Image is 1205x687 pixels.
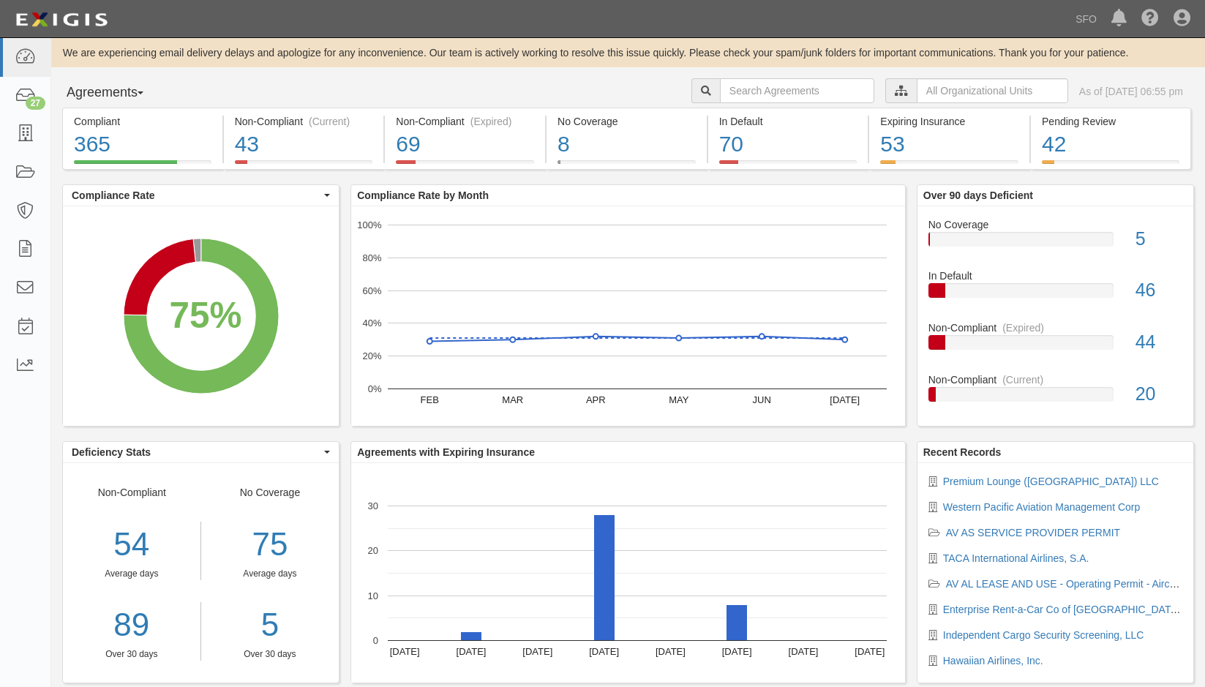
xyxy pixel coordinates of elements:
a: 89 [63,602,200,648]
div: Non-Compliant [917,372,1193,387]
span: Deficiency Stats [72,445,320,459]
div: (Current) [1002,372,1043,387]
a: Non-Compliant(Expired)44 [928,320,1182,372]
b: Over 90 days Deficient [923,189,1033,201]
text: [DATE] [390,646,420,657]
text: 0% [368,383,382,394]
svg: A chart. [351,463,905,683]
text: 80% [363,252,382,263]
div: Compliant [74,114,211,129]
input: All Organizational Units [917,78,1068,103]
input: Search Agreements [720,78,874,103]
div: No Coverage [201,485,339,661]
a: No Coverage5 [928,217,1182,269]
div: (Expired) [1002,320,1044,335]
div: As of [DATE] 06:55 pm [1079,84,1183,99]
a: Non-Compliant(Current)20 [928,372,1182,413]
text: 20% [363,350,382,361]
img: logo-5460c22ac91f19d4615b14bd174203de0afe785f0fc80cf4dbbc73dc1793850b.png [11,7,112,33]
div: 27 [26,97,45,110]
text: [DATE] [656,646,686,657]
text: MAY [669,394,689,405]
a: Pending Review42 [1031,160,1191,172]
div: 5 [1125,226,1193,252]
b: Agreements with Expiring Insurance [357,446,535,458]
div: 44 [1125,329,1193,356]
svg: A chart. [351,206,905,426]
div: Over 30 days [212,648,329,661]
div: Expiring Insurance [880,114,1018,129]
text: MAR [503,394,524,405]
div: In Default [917,269,1193,283]
div: 70 [719,129,857,160]
div: 46 [1125,277,1193,304]
div: 365 [74,129,211,160]
a: Premium Lounge ([GEOGRAPHIC_DATA]) LLC [943,476,1159,487]
button: Deficiency Stats [63,442,339,462]
div: Average days [63,568,200,580]
a: Western Pacific Aviation Management Corp [943,501,1141,513]
div: Non-Compliant [63,485,201,661]
text: [DATE] [457,646,487,657]
a: Compliant365 [62,160,222,172]
button: Agreements [62,78,172,108]
a: SFO [1068,4,1104,34]
b: Compliance Rate by Month [357,189,489,201]
a: No Coverage8 [547,160,707,172]
a: In Default46 [928,269,1182,320]
div: 75 [212,522,329,568]
div: Pending Review [1042,114,1179,129]
text: JUN [753,394,771,405]
a: Hawaiian Airlines, Inc. [943,655,1043,667]
div: Average days [212,568,329,580]
text: [DATE] [855,646,885,657]
div: 42 [1042,129,1179,160]
button: Compliance Rate [63,185,339,206]
text: FEB [421,394,439,405]
text: 0 [373,635,378,646]
div: 43 [235,129,373,160]
div: Over 30 days [63,648,200,661]
div: In Default [719,114,857,129]
svg: A chart. [63,206,339,426]
a: AV AS SERVICE PROVIDER PERMIT [946,527,1120,538]
text: [DATE] [789,646,819,657]
text: [DATE] [722,646,752,657]
div: (Expired) [470,114,512,129]
text: 60% [363,285,382,296]
div: No Coverage [558,114,696,129]
text: [DATE] [830,394,860,405]
text: 20 [368,545,378,556]
text: 30 [368,500,378,511]
div: 53 [880,129,1018,160]
a: In Default70 [708,160,868,172]
i: Help Center - Complianz [1141,10,1159,28]
div: Non-Compliant (Expired) [396,114,534,129]
text: APR [586,394,606,405]
div: 8 [558,129,696,160]
div: 75% [170,289,242,341]
span: Compliance Rate [72,188,320,203]
div: Non-Compliant [917,320,1193,335]
div: 54 [63,522,200,568]
div: (Current) [309,114,350,129]
div: 20 [1125,381,1193,408]
a: 5 [212,602,329,648]
text: 40% [363,318,382,329]
b: Recent Records [923,446,1002,458]
text: [DATE] [589,646,619,657]
a: Enterprise Rent-a-Car Co of [GEOGRAPHIC_DATA], LLC [943,604,1204,615]
div: We are experiencing email delivery delays and apologize for any inconvenience. Our team is active... [51,45,1205,60]
a: TACA International Airlines, S.A. [943,552,1089,564]
a: Non-Compliant(Current)43 [224,160,384,172]
text: [DATE] [523,646,553,657]
a: Independent Cargo Security Screening, LLC [943,629,1144,641]
text: 100% [358,219,383,230]
div: Non-Compliant (Current) [235,114,373,129]
div: No Coverage [917,217,1193,232]
text: 10 [368,590,378,601]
